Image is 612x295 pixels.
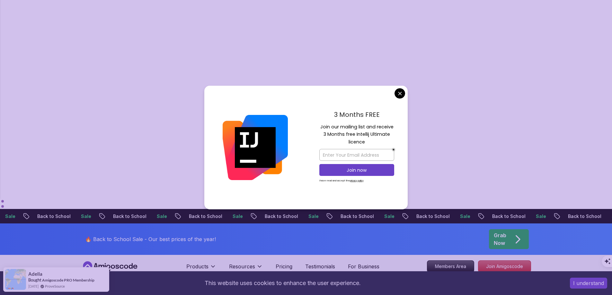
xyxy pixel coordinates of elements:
p: Resources [229,263,255,270]
a: ProveSource [45,284,65,288]
a: Amigoscode PRO Membership [42,277,94,283]
p: 🔥 Back to School Sale - Our best prices of the year! [85,235,216,243]
img: provesource social proof notification image [5,269,26,290]
a: Join Amigoscode [478,260,531,273]
span: Bought [28,277,41,282]
p: Back to School [179,213,222,220]
p: Sale [298,213,319,220]
a: For Business [348,263,379,270]
div: This website uses cookies to enhance the user experience. [5,276,560,290]
p: Back to School [330,213,374,220]
p: Sale [526,213,546,220]
a: Pricing [276,263,292,270]
p: Members Area [427,261,474,272]
p: Grab Now [494,231,506,247]
span: [DATE] [28,283,39,289]
p: Sale [71,213,91,220]
p: Back to School [103,213,146,220]
p: Products [186,263,208,270]
p: Join Amigoscode [478,261,531,272]
button: Accept cookies [570,278,607,289]
p: Sale [450,213,470,220]
button: Resources [229,263,263,275]
span: Adella [28,271,42,277]
p: Sale [374,213,395,220]
p: Back to School [27,213,71,220]
p: Back to School [558,213,601,220]
a: Testimonials [305,263,335,270]
p: Sale [146,213,167,220]
p: Back to School [254,213,298,220]
a: Members Area [427,260,474,273]
p: Back to School [482,213,526,220]
p: Sale [222,213,243,220]
p: Back to School [406,213,450,220]
button: Products [186,263,216,275]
